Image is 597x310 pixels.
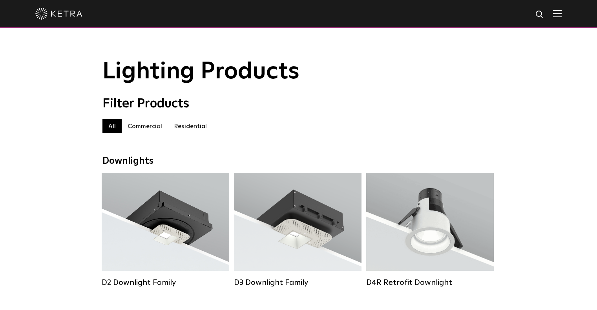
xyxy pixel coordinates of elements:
[102,278,229,287] div: D2 Downlight Family
[535,10,545,20] img: search icon
[102,60,299,83] span: Lighting Products
[168,119,213,133] label: Residential
[102,173,229,287] a: D2 Downlight Family Lumen Output:1200Colors:White / Black / Gloss Black / Silver / Bronze / Silve...
[234,278,361,287] div: D3 Downlight Family
[366,173,494,287] a: D4R Retrofit Downlight Lumen Output:800Colors:White / BlackBeam Angles:15° / 25° / 40° / 60°Watta...
[366,278,494,287] div: D4R Retrofit Downlight
[102,96,495,111] div: Filter Products
[35,8,82,20] img: ketra-logo-2019-white
[553,10,562,17] img: Hamburger%20Nav.svg
[234,173,361,287] a: D3 Downlight Family Lumen Output:700 / 900 / 1100Colors:White / Black / Silver / Bronze / Paintab...
[102,119,122,133] label: All
[102,156,495,167] div: Downlights
[122,119,168,133] label: Commercial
